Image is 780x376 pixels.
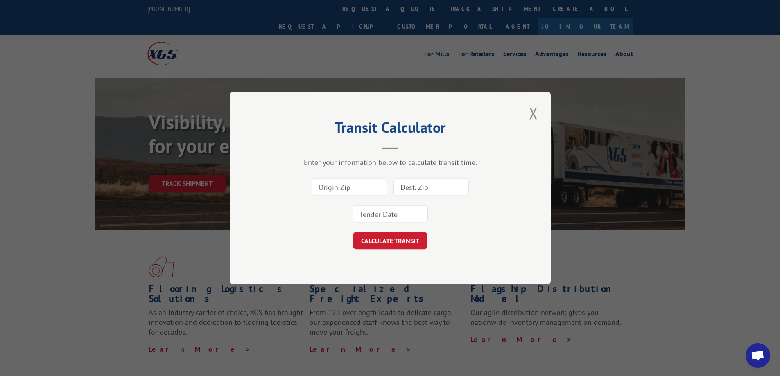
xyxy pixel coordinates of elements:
button: Close modal [527,102,540,124]
input: Dest. Zip [393,178,469,196]
input: Origin Zip [312,178,387,196]
h2: Transit Calculator [271,122,510,137]
button: CALCULATE TRANSIT [353,232,427,249]
div: Enter your information below to calculate transit time. [271,158,510,167]
input: Tender Date [353,205,428,223]
a: Open chat [746,343,770,368]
